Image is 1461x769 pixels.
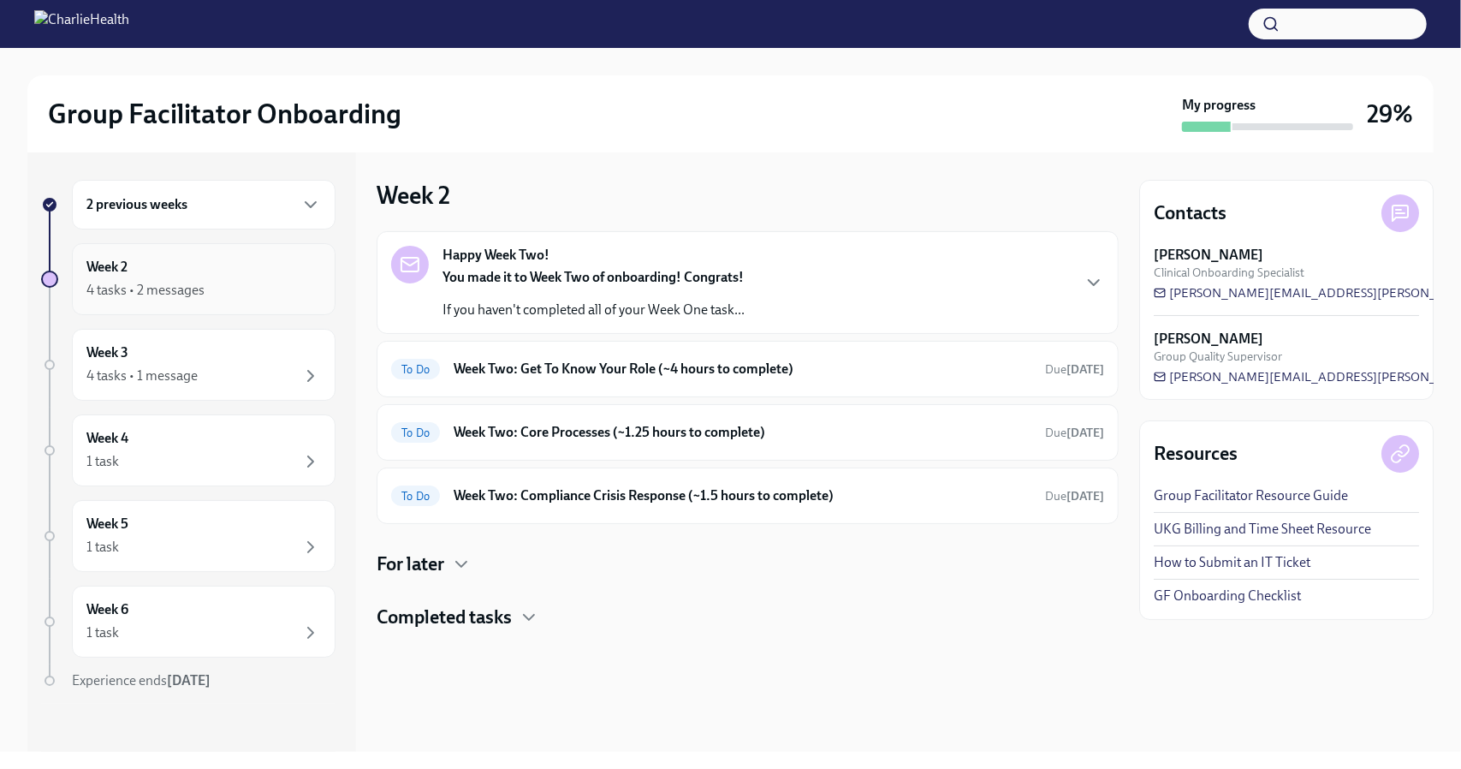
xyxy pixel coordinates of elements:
h2: Group Facilitator Onboarding [48,97,401,131]
h3: 29% [1367,98,1413,129]
h6: Week 6 [86,600,128,619]
h4: Completed tasks [377,605,512,630]
span: Clinical Onboarding Specialist [1154,265,1304,281]
span: September 1st, 2025 10:00 [1045,488,1104,504]
strong: My progress [1182,96,1256,115]
span: Due [1045,362,1104,377]
h3: Week 2 [377,180,450,211]
a: Week 61 task [41,586,336,658]
strong: [PERSON_NAME] [1154,330,1263,349]
strong: [DATE] [1066,489,1104,504]
a: How to Submit an IT Ticket [1154,553,1310,572]
h6: Week 2 [86,258,128,277]
strong: [DATE] [1066,362,1104,377]
span: Due [1045,489,1104,504]
div: 1 task [86,538,119,557]
span: To Do [391,490,440,503]
a: Week 41 task [41,414,336,486]
strong: [PERSON_NAME] [1154,246,1263,265]
strong: [DATE] [167,672,211,689]
a: Week 34 tasks • 1 message [41,329,336,401]
img: CharlieHealth [34,10,129,38]
span: Due [1045,426,1104,440]
h4: For later [377,551,444,577]
h6: Week Two: Core Processes (~1.25 hours to complete) [454,423,1031,442]
strong: You made it to Week Two of onboarding! Congrats! [442,269,744,285]
a: To DoWeek Two: Get To Know Your Role (~4 hours to complete)Due[DATE] [391,355,1104,383]
span: To Do [391,363,440,376]
h6: 2 previous weeks [86,195,187,214]
div: Completed tasks [377,605,1119,630]
h4: Contacts [1154,200,1226,226]
h6: Week 5 [86,515,128,534]
div: 1 task [86,452,119,471]
div: 1 task [86,623,119,642]
h6: Week 3 [86,343,128,362]
h6: Week 4 [86,429,128,448]
span: Experience ends [72,672,211,689]
strong: [DATE] [1066,426,1104,440]
a: Group Facilitator Resource Guide [1154,486,1348,505]
div: 2 previous weeks [72,180,336,230]
span: September 1st, 2025 10:00 [1045,425,1104,441]
a: Week 24 tasks • 2 messages [41,243,336,315]
div: 4 tasks • 2 messages [86,281,205,300]
div: 4 tasks • 1 message [86,367,198,385]
h4: Resources [1154,441,1238,467]
a: To DoWeek Two: Core Processes (~1.25 hours to complete)Due[DATE] [391,419,1104,446]
h6: Week Two: Get To Know Your Role (~4 hours to complete) [454,360,1031,379]
a: UKG Billing and Time Sheet Resource [1154,520,1371,539]
a: To DoWeek Two: Compliance Crisis Response (~1.5 hours to complete)Due[DATE] [391,482,1104,510]
p: If you haven't completed all of your Week One task... [442,301,745,319]
strong: Happy Week Two! [442,246,549,265]
a: Week 51 task [41,500,336,572]
span: To Do [391,426,440,439]
h6: Week Two: Compliance Crisis Response (~1.5 hours to complete) [454,486,1031,505]
a: GF Onboarding Checklist [1154,587,1301,605]
span: September 1st, 2025 10:00 [1045,361,1104,378]
div: For later [377,551,1119,577]
span: Group Quality Supervisor [1154,349,1282,365]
